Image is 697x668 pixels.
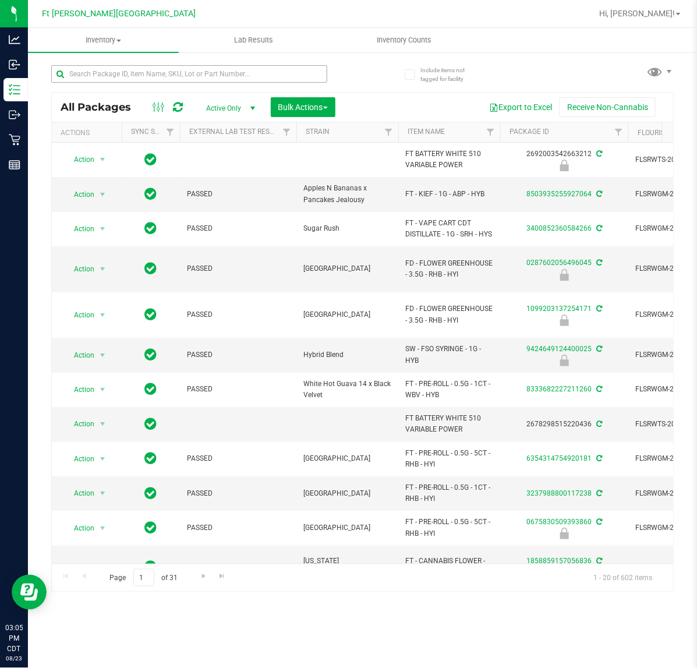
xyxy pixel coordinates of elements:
[526,385,592,393] a: 8333682227211260
[420,66,479,83] span: Include items not tagged for facility
[95,347,110,363] span: select
[95,485,110,501] span: select
[95,451,110,467] span: select
[187,189,289,200] span: PASSED
[5,623,23,654] p: 03:05 PM CDT
[595,557,602,565] span: Sync from Compliance System
[9,84,20,96] inline-svg: Inventory
[405,413,493,435] span: FT BATTERY WHITE 510 VARIABLE POWER
[303,556,391,578] span: [US_STATE][PERSON_NAME]
[277,122,296,142] a: Filter
[9,134,20,146] inline-svg: Retail
[187,488,289,499] span: PASSED
[28,35,179,45] span: Inventory
[61,129,117,137] div: Actions
[95,151,110,168] span: select
[405,149,493,171] span: FT BATTERY WHITE 510 VARIABLE POWER
[95,559,110,575] span: select
[63,151,95,168] span: Action
[187,309,289,320] span: PASSED
[609,122,628,142] a: Filter
[63,307,95,323] span: Action
[95,307,110,323] span: select
[526,454,592,462] a: 6354314754920181
[218,35,289,45] span: Lab Results
[303,223,391,234] span: Sugar Rush
[379,122,398,142] a: Filter
[95,381,110,398] span: select
[271,97,335,117] button: Bulk Actions
[303,488,391,499] span: [GEOGRAPHIC_DATA]
[595,305,602,313] span: Sync from Compliance System
[145,381,157,397] span: In Sync
[9,34,20,45] inline-svg: Analytics
[9,109,20,121] inline-svg: Outbound
[145,186,157,202] span: In Sync
[595,489,602,497] span: Sync from Compliance System
[526,259,592,267] a: 0287602056496045
[498,314,630,326] div: Newly Received
[405,517,493,539] span: FT - PRE-ROLL - 0.5G - 5CT - RHB - HYI
[498,149,630,171] div: 2692003542663212
[95,416,110,432] span: select
[595,454,602,462] span: Sync from Compliance System
[303,183,391,205] span: Apples N Bananas x Pancakes Jealousy
[145,260,157,277] span: In Sync
[498,160,630,171] div: Newly Received
[498,528,630,539] div: Newly Received
[595,190,602,198] span: Sync from Compliance System
[187,223,289,234] span: PASSED
[187,561,289,572] span: PASSED
[187,263,289,274] span: PASSED
[595,420,602,428] span: Sync from Compliance System
[405,556,493,578] span: FT - CANNABIS FLOWER - 3.5G - GRZ - HYB
[95,520,110,536] span: select
[361,35,447,45] span: Inventory Counts
[526,190,592,198] a: 8503935255927064
[498,419,630,430] div: 2678298515220436
[100,569,187,587] span: Page of 31
[405,189,493,200] span: FT - KIEF - 1G - ABP - HYB
[5,654,23,663] p: 08/23
[329,28,480,52] a: Inventory Counts
[187,349,289,360] span: PASSED
[51,65,327,83] input: Search Package ID, Item Name, SKU, Lot or Part Number...
[498,269,630,281] div: Newly Received
[28,28,179,52] a: Inventory
[405,344,493,366] span: SW - FSO SYRINGE - 1G - HYB
[560,97,656,117] button: Receive Non-Cannabis
[63,485,95,501] span: Action
[303,263,391,274] span: [GEOGRAPHIC_DATA]
[145,347,157,363] span: In Sync
[526,345,592,353] a: 9424649124400025
[405,448,493,470] span: FT - PRE-ROLL - 0.5G - 5CT - RHB - HYI
[405,303,493,326] span: FD - FLOWER GREENHOUSE - 3.5G - RHB - HYI
[145,151,157,168] span: In Sync
[61,101,143,114] span: All Packages
[95,261,110,277] span: select
[303,309,391,320] span: [GEOGRAPHIC_DATA]
[187,384,289,395] span: PASSED
[42,9,196,19] span: Ft [PERSON_NAME][GEOGRAPHIC_DATA]
[145,519,157,536] span: In Sync
[63,261,95,277] span: Action
[405,258,493,280] span: FD - FLOWER GREENHOUSE - 3.5G - RHB - HYI
[405,482,493,504] span: FT - PRE-ROLL - 0.5G - 1CT - RHB - HYI
[510,128,549,136] a: Package ID
[303,522,391,533] span: [GEOGRAPHIC_DATA]
[303,453,391,464] span: [GEOGRAPHIC_DATA]
[526,305,592,313] a: 1099203137254171
[9,59,20,70] inline-svg: Inbound
[145,306,157,323] span: In Sync
[214,569,231,585] a: Go to the last page
[63,416,95,432] span: Action
[63,520,95,536] span: Action
[303,349,391,360] span: Hybrid Blend
[145,416,157,432] span: In Sync
[145,450,157,466] span: In Sync
[63,451,95,467] span: Action
[482,97,560,117] button: Export to Excel
[595,259,602,267] span: Sync from Compliance System
[133,569,154,587] input: 1
[303,379,391,401] span: White Hot Guava 14 x Black Velvet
